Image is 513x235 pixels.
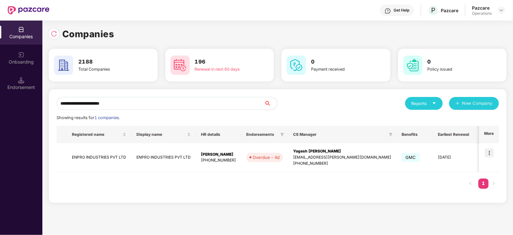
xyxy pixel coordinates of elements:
[387,131,394,138] span: filter
[478,178,489,189] li: 1
[136,132,186,137] span: Display name
[131,126,196,143] th: Display name
[433,143,474,172] td: [DATE]
[246,132,278,137] span: Endorsements
[431,6,435,14] span: P
[287,56,306,75] img: svg+xml;base64,PHN2ZyB4bWxucz0iaHR0cDovL3d3dy53My5vcmcvMjAwMC9zdmciIHdpZHRoPSI2MCIgaGVpZ2h0PSI2MC...
[54,56,73,75] img: svg+xml;base64,PHN2ZyB4bWxucz0iaHR0cDovL3d3dy53My5vcmcvMjAwMC9zdmciIHdpZHRoPSI2MCIgaGVpZ2h0PSI2MC...
[253,154,280,161] div: Overdue - 4d
[279,131,285,138] span: filter
[394,8,409,13] div: Get Help
[293,132,386,137] span: CS Manager
[472,5,492,11] div: Pazcare
[293,148,391,154] div: Yogesh [PERSON_NAME]
[18,26,24,33] img: svg+xml;base64,PHN2ZyBpZD0iQ29tcGFuaWVzIiB4bWxucz0iaHR0cDovL3d3dy53My5vcmcvMjAwMC9zdmciIHdpZHRoPS...
[402,153,420,162] span: GMC
[195,58,250,66] h3: 196
[131,143,196,172] td: ENPRO INDUSTRIES PVT LTD
[432,101,436,105] span: caret-down
[396,126,433,143] th: Benefits
[489,178,499,189] li: Next Page
[485,148,494,157] img: icon
[293,161,391,167] div: [PHONE_NUMBER]
[18,52,24,58] img: svg+xml;base64,PHN2ZyB3aWR0aD0iMjAiIGhlaWdodD0iMjAiIHZpZXdCb3g9IjAgMCAyMCAyMCIgZmlsbD0ibm9uZSIgeG...
[78,66,134,73] div: Total Companies
[8,6,49,14] img: New Pazcare Logo
[311,66,366,73] div: Payment received
[67,143,131,172] td: ENPRO INDUSTRIES PVT LTD
[67,126,131,143] th: Registered name
[94,115,120,120] span: 1 companies.
[499,8,504,13] img: svg+xml;base64,PHN2ZyBpZD0iRHJvcGRvd24tMzJ4MzIiIHhtbG5zPSJodHRwOi8vd3d3LnczLm9yZy8yMDAwL3N2ZyIgd2...
[469,181,473,185] span: left
[474,126,502,143] th: Issues
[264,101,277,106] span: search
[72,132,121,137] span: Registered name
[403,56,422,75] img: svg+xml;base64,PHN2ZyB4bWxucz0iaHR0cDovL3d3dy53My5vcmcvMjAwMC9zdmciIHdpZHRoPSI2MCIgaGVpZ2h0PSI2MC...
[492,181,496,185] span: right
[62,27,114,41] h1: Companies
[170,56,190,75] img: svg+xml;base64,PHN2ZyB4bWxucz0iaHR0cDovL3d3dy53My5vcmcvMjAwMC9zdmciIHdpZHRoPSI2MCIgaGVpZ2h0PSI2MC...
[196,126,241,143] th: HR details
[428,58,483,66] h3: 0
[389,133,393,136] span: filter
[78,58,134,66] h3: 2188
[433,126,474,143] th: Earliest Renewal
[428,66,483,73] div: Policy issued
[449,97,499,110] button: plusNew Company
[478,178,489,188] a: 1
[195,66,250,73] div: Renewal in next 60 days
[465,178,476,189] li: Previous Page
[280,133,284,136] span: filter
[441,7,458,13] div: Pazcare
[18,77,24,83] img: svg+xml;base64,PHN2ZyB3aWR0aD0iMTQuNSIgaGVpZ2h0PSIxNC41IiB2aWV3Qm94PSIwIDAgMTYgMTYiIGZpbGw9Im5vbm...
[51,30,57,37] img: svg+xml;base64,PHN2ZyBpZD0iUmVsb2FkLTMyeDMyIiB4bWxucz0iaHR0cDovL3d3dy53My5vcmcvMjAwMC9zdmciIHdpZH...
[462,100,493,107] span: New Company
[489,178,499,189] button: right
[385,8,391,14] img: svg+xml;base64,PHN2ZyBpZD0iSGVscC0zMngzMiIgeG1sbnM9Imh0dHA6Ly93d3cudzMub3JnLzIwMDAvc3ZnIiB3aWR0aD...
[311,58,366,66] h3: 0
[472,11,492,16] div: Operations
[201,157,236,163] div: [PHONE_NUMBER]
[201,152,236,158] div: [PERSON_NAME]
[293,154,391,161] div: [EMAIL_ADDRESS][PERSON_NAME][DOMAIN_NAME]
[57,115,120,120] span: Showing results for
[264,97,277,110] button: search
[412,100,436,107] div: Reports
[456,101,460,106] span: plus
[479,126,499,143] th: More
[465,178,476,189] button: left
